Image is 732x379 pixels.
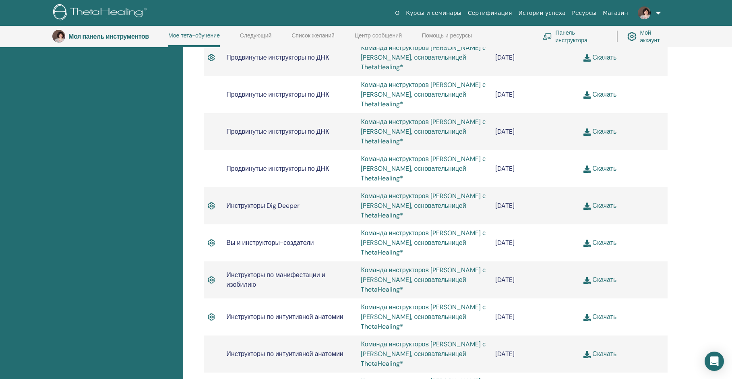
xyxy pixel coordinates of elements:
a: Скачать [583,201,616,210]
font: [DATE] [495,275,515,284]
font: Продвинутые инструкторы по ДНК [226,127,329,136]
img: download.svg [583,351,591,358]
font: Моя панель инструментов [68,32,149,41]
a: Команда инструкторов [PERSON_NAME] с [PERSON_NAME], основательницей ThetaHealing® [361,303,486,331]
font: Скачать [592,53,616,62]
font: Скачать [592,238,616,247]
a: Скачать [583,238,616,247]
font: [DATE] [495,164,515,173]
img: download.svg [583,128,591,136]
font: Центр сообщений [355,32,402,39]
img: download.svg [583,91,591,99]
font: Сертификация [468,10,512,16]
font: Следующий [240,32,272,39]
img: cog.svg [627,30,637,43]
a: Скачать [583,90,616,99]
a: Ресурсы [569,6,600,21]
font: Магазин [603,10,628,16]
font: Скачать [592,90,616,99]
a: Команда инструкторов [PERSON_NAME] с [PERSON_NAME], основательницей ThetaHealing® [361,155,486,182]
img: chalkboard-teacher.svg [543,33,552,40]
a: Команда инструкторов [PERSON_NAME] с [PERSON_NAME], основательницей ThetaHealing® [361,340,486,368]
font: [DATE] [495,313,515,321]
font: Скачать [592,350,616,358]
a: Следующий [240,32,272,45]
font: Панель инструктора [555,29,587,44]
a: Курсы и семинары [403,6,465,21]
a: Мое тета-обучение [168,32,220,47]
img: download.svg [583,314,591,321]
a: Скачать [583,164,616,173]
font: Мой аккаунт [640,29,660,44]
a: Сертификация [465,6,515,21]
a: Панель инструктора [543,27,607,45]
a: Центр сообщений [355,32,402,45]
font: Скачать [592,313,616,321]
a: Команда инструкторов [PERSON_NAME] с [PERSON_NAME], основательницей ThetaHealing® [361,229,486,257]
a: Команда инструкторов [PERSON_NAME] с [PERSON_NAME], основательницей ThetaHealing® [361,192,486,220]
img: download.svg [583,203,591,210]
font: Вы и инструкторы-создатели [226,238,314,247]
a: Скачать [583,127,616,136]
a: Скачать [583,275,616,284]
font: Мое тета-обучение [168,32,220,39]
img: download.svg [583,54,591,62]
font: [DATE] [495,238,515,247]
a: Команда инструкторов [PERSON_NAME] с [PERSON_NAME], основательницей ThetaHealing® [361,118,486,145]
a: Команда инструкторов [PERSON_NAME] с [PERSON_NAME], основательницей ThetaHealing® [361,43,486,71]
img: Активный сертификат [208,238,215,248]
img: Активный сертификат [208,201,215,211]
img: logo.png [53,4,149,22]
font: Скачать [592,201,616,210]
font: Список желаний [292,32,335,39]
font: Скачать [592,127,616,136]
font: Скачать [592,164,616,173]
a: Помощь и ресурсы [422,32,472,45]
font: [DATE] [495,53,515,62]
font: О [395,10,399,16]
img: Активный сертификат [208,52,215,63]
a: Список желаний [292,32,335,45]
img: Активный сертификат [208,312,215,322]
a: Скачать [583,53,616,62]
a: Команда инструкторов [PERSON_NAME] с [PERSON_NAME], основательницей ThetaHealing® [361,266,486,294]
font: Истории успеха [519,10,566,16]
a: Скачать [583,313,616,321]
div: Open Intercom Messenger [705,352,724,371]
a: Мой аккаунт [627,27,672,45]
font: Инструкторы Dig Deeper [226,201,300,210]
img: download.svg [583,240,591,247]
font: Инструкторы по интуитивной анатомии [226,350,343,358]
img: download.svg [583,277,591,284]
a: Скачать [583,350,616,358]
font: [DATE] [495,201,515,210]
font: [DATE] [495,90,515,99]
img: Активный сертификат [208,275,215,285]
font: [DATE] [495,127,515,136]
img: default.jpg [638,6,651,19]
font: Продвинутые инструкторы по ДНК [226,53,329,62]
img: default.jpg [52,30,65,43]
font: Ресурсы [572,10,597,16]
a: Команда инструкторов [PERSON_NAME] с [PERSON_NAME], основательницей ThetaHealing® [361,81,486,108]
font: Помощь и ресурсы [422,32,472,39]
a: О [392,6,403,21]
a: Истории успеха [515,6,569,21]
img: download.svg [583,166,591,173]
font: Инструкторы по интуитивной анатомии [226,313,343,321]
font: Курсы и семинары [406,10,461,16]
font: Продвинутые инструкторы по ДНК [226,164,329,173]
font: Скачать [592,275,616,284]
font: Продвинутые инструкторы по ДНК [226,90,329,99]
font: [DATE] [495,350,515,358]
font: Инструкторы по манифестации и изобилию [226,271,325,289]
